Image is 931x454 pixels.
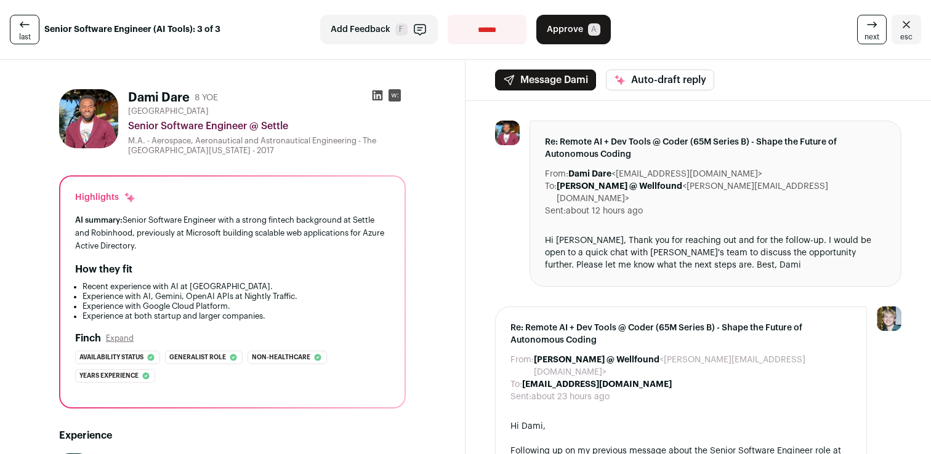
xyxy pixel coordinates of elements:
[44,23,220,36] strong: Senior Software Engineer (AI Tools): 3 of 3
[83,301,390,311] li: Experience with Google Cloud Platform.
[395,23,408,36] span: F
[106,333,134,343] button: Expand
[128,136,406,156] div: M.A. - Aerospace, Aeronautical and Astronautical Engineering - The [GEOGRAPHIC_DATA][US_STATE] - ...
[495,70,596,90] button: Message Dami
[320,15,438,44] button: Add Feedback F
[83,292,390,301] li: Experience with AI, Gemini, OpenAI APIs at Nightly Traffic.
[892,15,921,44] a: Close
[75,191,136,204] div: Highlights
[83,311,390,321] li: Experience at both startup and larger companies.
[128,119,406,133] div: Senior Software Engineer @ Settle
[531,391,610,403] dd: about 23 hours ago
[75,262,132,277] h2: How they fit
[545,205,566,217] dt: Sent:
[857,15,887,44] a: next
[495,121,520,145] img: 5a78b59b503741bbf9fd7e08a6306564eb61ae2285908e1b3e3947692f50ba8c.jpg
[534,354,852,378] dd: <[PERSON_NAME][EMAIL_ADDRESS][DOMAIN_NAME]>
[128,106,209,116] span: [GEOGRAPHIC_DATA]
[545,136,886,161] span: Re: Remote AI + Dev Tools @ Coder (65M Series B) - Shape the Future of Autonomous Coding
[557,180,886,205] dd: <[PERSON_NAME][EMAIL_ADDRESS][DOMAIN_NAME]>
[510,354,534,378] dt: From:
[331,23,390,36] span: Add Feedback
[252,351,310,364] span: Non-healthcare
[606,70,714,90] button: Auto-draft reply
[557,182,682,191] b: [PERSON_NAME] @ Wellfound
[510,322,852,346] span: Re: Remote AI + Dev Tools @ Coder (65M Series B) - Shape the Future of Autonomous Coding
[877,306,901,331] img: 6494470-medium_jpg
[83,282,390,292] li: Recent experience with AI at [GEOGRAPHIC_DATA].
[588,23,600,36] span: A
[75,331,101,346] h2: Finch
[79,351,143,364] span: Availability status
[864,32,879,42] span: next
[510,378,522,391] dt: To:
[545,234,886,271] div: Hi [PERSON_NAME], Thank you for reaching out and for the follow-up. I would be open to a quick ch...
[79,370,139,382] span: Years experience
[59,428,406,443] h2: Experience
[900,32,913,42] span: esc
[566,205,643,217] dd: about 12 hours ago
[195,92,218,104] div: 8 YOE
[545,180,557,205] dt: To:
[59,89,118,148] img: 5a78b59b503741bbf9fd7e08a6306564eb61ae2285908e1b3e3947692f50ba8c.jpg
[510,391,531,403] dt: Sent:
[128,89,190,106] h1: Dami Dare
[536,15,611,44] button: Approve A
[545,168,568,180] dt: From:
[510,420,852,432] div: Hi Dami,
[169,351,226,364] span: Generalist role
[10,15,39,44] a: last
[75,213,390,252] div: Senior Software Engineer with a strong fintech background at Settle and Robinhood, previously at ...
[568,170,611,178] b: Dami Dare
[534,356,659,364] b: [PERSON_NAME] @ Wellfound
[75,216,123,224] span: AI summary:
[522,380,672,389] b: [EMAIL_ADDRESS][DOMAIN_NAME]
[547,23,583,36] span: Approve
[568,168,762,180] dd: <[EMAIL_ADDRESS][DOMAIN_NAME]>
[19,32,31,42] span: last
